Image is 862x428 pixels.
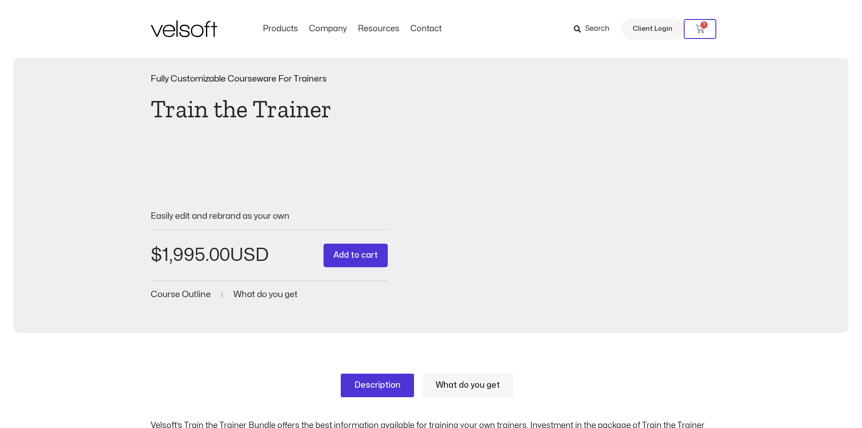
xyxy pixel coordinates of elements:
a: ResourcesMenu Toggle [352,24,405,34]
a: Description [341,374,414,397]
a: What do you get [422,374,514,397]
a: Course Outline [151,290,211,299]
a: Search [574,21,616,37]
a: CompanyMenu Toggle [304,24,352,34]
bdi: 1,995.00 [151,246,230,264]
span: 1 [700,21,708,29]
img: Velsoft Training Materials [151,20,217,37]
button: Add to cart [324,244,388,268]
a: ContactMenu Toggle [405,24,447,34]
a: ProductsMenu Toggle [257,24,304,34]
span: $ [151,246,162,264]
span: Client Login [633,23,672,35]
p: Easily edit and rebrand as your own [151,212,388,221]
a: Client Login [621,18,684,40]
a: 1 [684,19,716,39]
a: What do you get [233,290,298,299]
h1: Train the Trainer [151,97,388,121]
p: Fully Customizable Courseware For Trainers [151,75,388,83]
span: Search [585,23,610,35]
nav: Menu [257,24,447,34]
